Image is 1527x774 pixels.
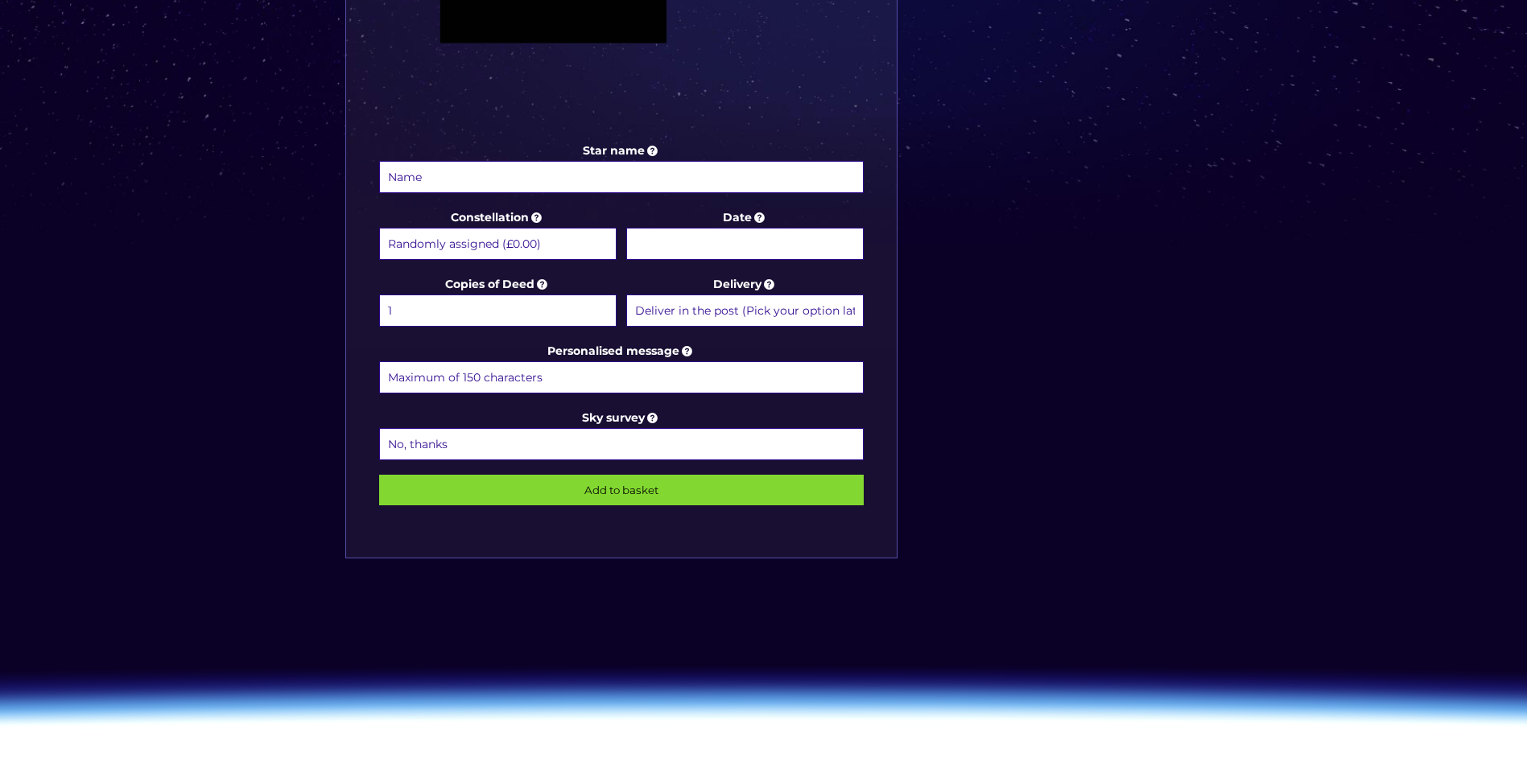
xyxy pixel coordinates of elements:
input: Add to basket [379,475,865,505]
a: Sky survey [582,410,661,425]
input: Star name [379,161,865,193]
input: Personalised message [379,361,865,393]
label: Star name [379,141,865,196]
input: Date [626,228,864,260]
select: Delivery [626,294,864,327]
label: Copies of Deed [379,274,617,329]
select: Copies of Deed [379,294,617,327]
label: Delivery [626,274,864,329]
label: Date [626,208,864,262]
select: Sky survey [379,428,865,460]
label: Constellation [379,208,617,262]
select: Constellation [379,228,617,260]
label: Personalised message [379,341,865,396]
